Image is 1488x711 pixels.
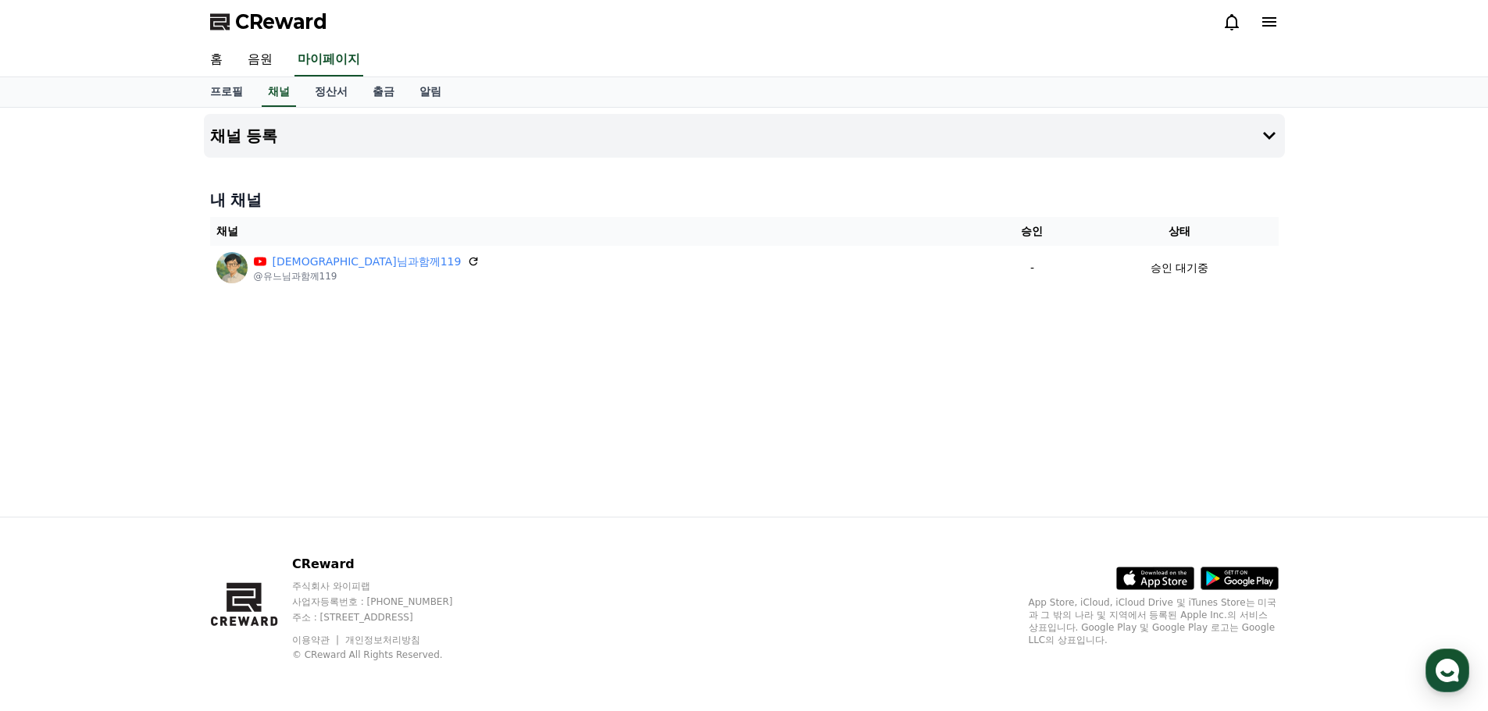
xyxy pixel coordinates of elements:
a: Creward21시간 전 안녕하세요, 현재 신청 채널이 많아 내부 검토 및 승인 절차가 순차적으로 진행되고 있으며, 내부 사정으로 인해 당분간 빠른 승인이 어려울 수 있습니다... [19,159,286,217]
th: 상태 [1080,217,1278,246]
a: 정산서 [302,77,360,107]
button: 채널 등록 [204,114,1285,158]
p: 주식회사 와이피랩 [292,580,483,592]
a: 프로필 [198,77,255,107]
div: 21시간 전 [123,166,165,179]
h4: 채널 등록 [210,127,278,144]
button: 운영시간 보기 [198,123,286,142]
a: 마이페이지 [294,44,363,76]
span: 메시지를 입력하세요. [33,237,145,253]
a: 채널톡이용중 [119,308,186,320]
a: [DEMOGRAPHIC_DATA]님과함께119 [273,254,462,270]
span: 설정 [241,518,260,531]
a: 홈 [5,495,103,534]
a: 음원 [235,44,285,76]
p: © CReward All Rights Reserved. [292,649,483,661]
a: CReward [210,9,327,34]
a: 이용약관 [292,635,341,645]
p: 승인 대기중 [1151,260,1208,276]
p: - [990,260,1074,276]
b: 채널톡 [134,308,160,318]
p: @유느님과함께119 [254,270,480,283]
a: 개인정보처리방침 [345,635,420,645]
div: 안녕하세요, 현재 신청 채널이 많아 내부 검토 및 승인 절차가 순차적으로 진행되고 있으며, 내부 사정으로 인해 당분간 빠른 승인이 어려울 수 있습니다. 신청해주신 모든 채널은... [64,180,275,211]
a: 채널 [262,77,296,107]
th: 승인 [984,217,1080,246]
span: 이용중 [134,308,186,318]
a: 출금 [360,77,407,107]
h4: 내 채널 [210,189,1279,211]
a: 설정 [202,495,300,534]
a: 알림 [407,77,454,107]
span: 몇 분 내 답변 받으실 수 있어요 [97,270,227,283]
img: 유느님과함께119 [216,252,248,283]
a: 메시지를 입력하세요. [22,226,283,264]
span: 운영시간 보기 [205,126,269,140]
span: 홈 [49,518,59,531]
a: 홈 [198,44,235,76]
span: 대화 [143,519,162,531]
h1: CReward [19,117,110,142]
th: 채널 [210,217,984,246]
p: CReward [292,555,483,574]
p: App Store, iCloud, iCloud Drive 및 iTunes Store는 미국과 그 밖의 나라 및 지역에서 등록된 Apple Inc.의 서비스 상표입니다. Goo... [1029,596,1279,646]
span: CReward [235,9,327,34]
div: Creward [64,165,115,180]
a: 대화 [103,495,202,534]
p: 사업자등록번호 : [PHONE_NUMBER] [292,595,483,608]
p: 주소 : [STREET_ADDRESS] [292,611,483,624]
